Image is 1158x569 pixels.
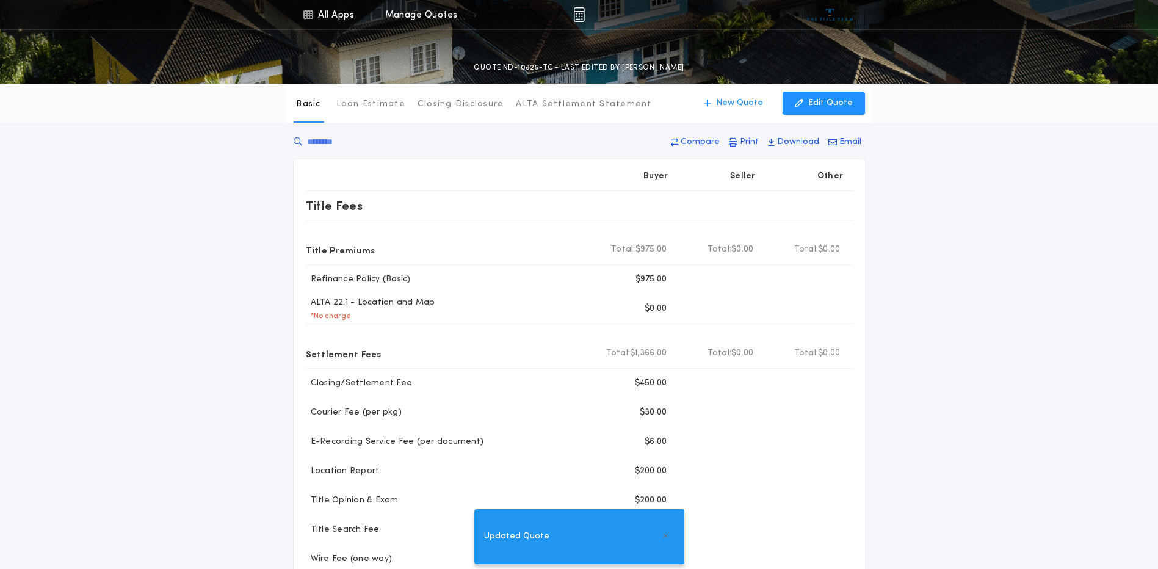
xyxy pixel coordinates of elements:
button: Download [764,131,823,153]
p: E-Recording Service Fee (per document) [306,436,484,448]
img: img [573,7,585,22]
button: Email [825,131,865,153]
p: $0.00 [645,303,667,315]
b: Total: [707,347,732,360]
p: ALTA 22.1 - Location and Map [306,297,435,309]
p: Buyer [643,170,668,183]
button: New Quote [692,92,775,115]
p: Edit Quote [808,97,853,109]
p: Email [839,136,861,148]
p: Courier Fee (per pkg) [306,407,402,419]
p: Download [777,136,819,148]
p: $6.00 [645,436,667,448]
p: Closing/Settlement Fee [306,377,413,390]
span: $975.00 [635,244,667,256]
p: Location Report [306,465,380,477]
p: * No charge [306,311,352,321]
p: Basic [296,98,320,111]
p: QUOTE ND-10825-TC - LAST EDITED BY [PERSON_NAME] [474,62,684,74]
span: $0.00 [731,347,753,360]
p: $30.00 [640,407,667,419]
p: $200.00 [635,495,667,507]
p: New Quote [716,97,763,109]
p: Seller [730,170,756,183]
p: Title Premiums [306,240,375,259]
p: ALTA Settlement Statement [516,98,651,111]
p: $200.00 [635,465,667,477]
b: Total: [707,244,732,256]
b: Total: [606,347,631,360]
p: Compare [681,136,720,148]
p: Print [740,136,759,148]
b: Total: [794,244,819,256]
p: Settlement Fees [306,344,382,363]
img: vs-icon [807,9,853,21]
p: Refinance Policy (Basic) [306,274,411,286]
span: $1,366.00 [630,347,667,360]
p: Other [817,170,842,183]
span: $0.00 [731,244,753,256]
p: Title Opinion & Exam [306,495,399,507]
button: Print [725,131,762,153]
span: $0.00 [818,244,840,256]
p: $450.00 [635,377,667,390]
button: Edit Quote [783,92,865,115]
span: Updated Quote [484,530,549,543]
span: $0.00 [818,347,840,360]
p: Title Fees [306,196,363,216]
button: Compare [667,131,723,153]
p: Closing Disclosure [418,98,504,111]
p: Loan Estimate [336,98,405,111]
p: $975.00 [635,274,667,286]
b: Total: [794,347,819,360]
b: Total: [611,244,635,256]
